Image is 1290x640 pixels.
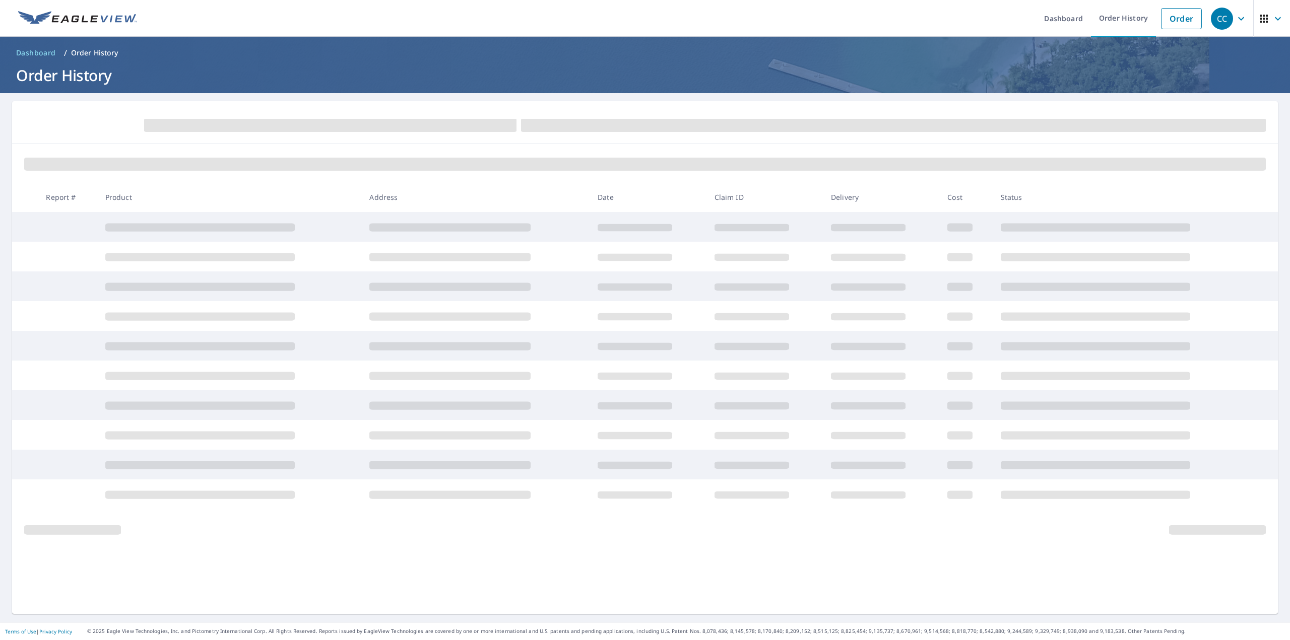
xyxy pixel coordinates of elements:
th: Status [993,182,1257,212]
th: Product [97,182,362,212]
span: Dashboard [16,48,56,58]
p: © 2025 Eagle View Technologies, Inc. and Pictometry International Corp. All Rights Reserved. Repo... [87,627,1285,635]
a: Privacy Policy [39,628,72,635]
th: Address [361,182,590,212]
li: / [64,47,67,59]
th: Report # [38,182,97,212]
th: Date [590,182,706,212]
a: Order [1161,8,1202,29]
th: Cost [939,182,992,212]
th: Delivery [823,182,939,212]
h1: Order History [12,65,1278,86]
img: EV Logo [18,11,137,26]
nav: breadcrumb [12,45,1278,61]
div: CC [1211,8,1233,30]
a: Dashboard [12,45,60,61]
p: Order History [71,48,118,58]
a: Terms of Use [5,628,36,635]
p: | [5,628,72,634]
th: Claim ID [706,182,823,212]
